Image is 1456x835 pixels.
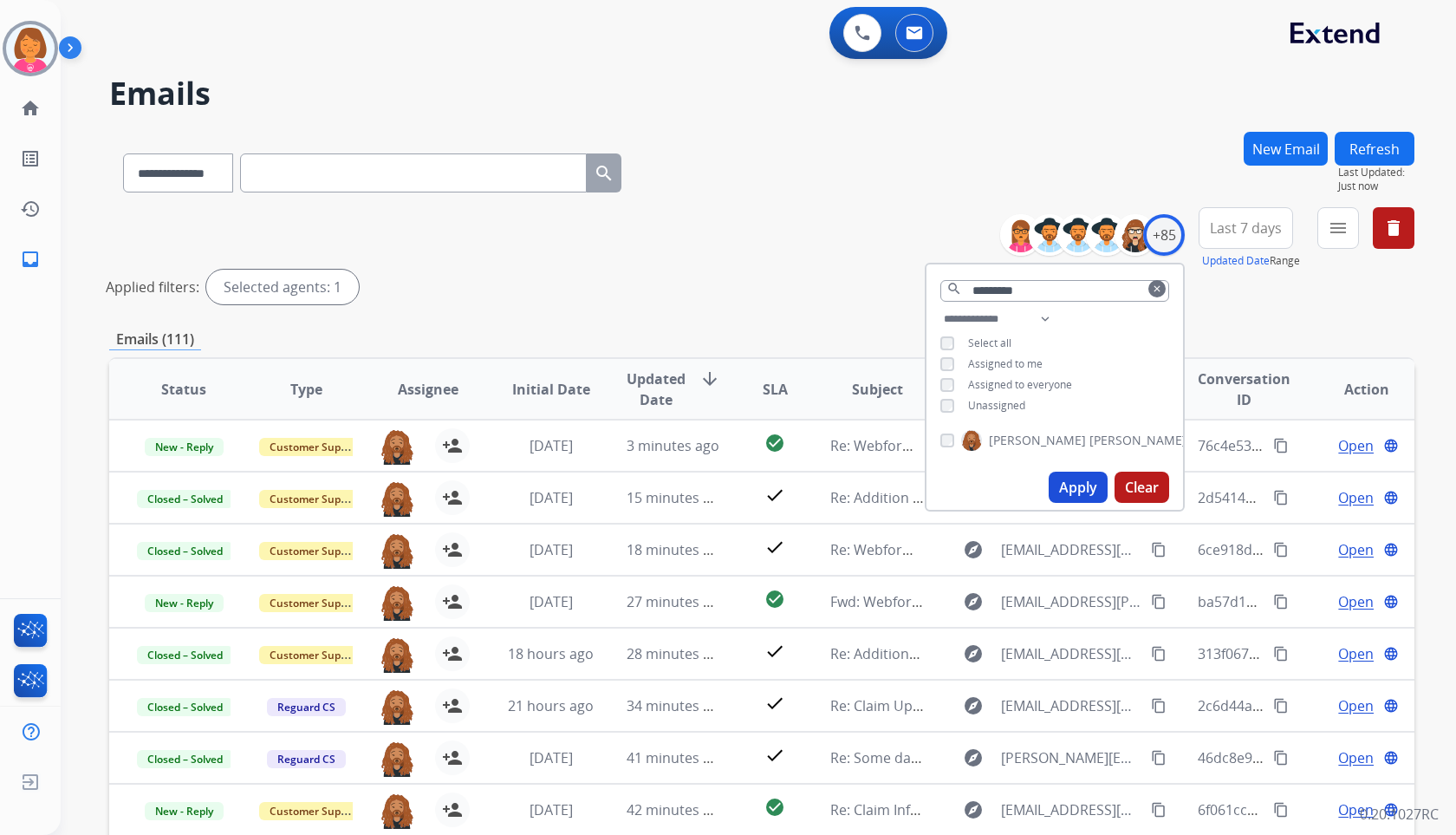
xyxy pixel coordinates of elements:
[398,379,458,400] span: Assignee
[1151,646,1167,662] mat-icon: content_copy
[1273,594,1289,610] mat-icon: content_copy
[380,532,414,569] img: agent-avatar
[1152,284,1162,294] mat-icon: clear
[627,800,727,819] span: 42 minutes ago
[259,490,372,508] span: Customer Support
[6,24,55,73] img: avatar
[1115,472,1169,503] button: Clear
[1328,218,1349,238] mat-icon: menu
[20,249,41,270] mat-icon: inbox
[1383,698,1399,714] mat-icon: language
[1273,542,1289,558] mat-icon: content_copy
[259,802,372,820] span: Customer Support
[106,277,199,297] p: Applied filters:
[1273,750,1289,766] mat-icon: content_copy
[137,490,233,508] span: Closed – Solved
[442,747,463,768] mat-icon: person_add
[963,539,984,560] mat-icon: explore
[1210,225,1282,232] span: Last 7 days
[1338,539,1374,560] span: Open
[627,488,727,507] span: 15 minutes ago
[1273,490,1289,506] mat-icon: content_copy
[830,488,991,507] span: Re: Addition Information
[1273,646,1289,662] mat-icon: content_copy
[259,542,372,560] span: Customer Support
[1338,166,1414,179] span: Last Updated:
[380,636,414,673] img: agent-avatar
[1338,695,1374,716] span: Open
[442,643,463,664] mat-icon: person_add
[380,428,414,465] img: agent-avatar
[442,487,463,508] mat-icon: person_add
[764,485,785,506] mat-icon: check
[1383,750,1399,766] mat-icon: language
[1383,594,1399,610] mat-icon: language
[1001,591,1141,612] span: [EMAIL_ADDRESS][PERSON_NAME][DOMAIN_NAME]
[830,644,1065,663] span: Re: Additional Information Required
[594,163,614,184] mat-icon: search
[1199,207,1293,249] button: Last 7 days
[699,369,720,389] mat-icon: arrow_downward
[145,802,224,820] span: New - Reply
[1001,643,1141,664] span: [EMAIL_ADDRESS][DOMAIN_NAME]
[1273,802,1289,818] mat-icon: content_copy
[508,644,594,663] span: 18 hours ago
[259,438,372,456] span: Customer Support
[145,438,224,456] span: New - Reply
[1338,179,1414,193] span: Just now
[206,270,359,304] div: Selected agents: 1
[20,148,41,169] mat-icon: list_alt
[830,540,1246,559] span: Re: Webform from [EMAIL_ADDRESS][DOMAIN_NAME] on [DATE]
[1151,802,1167,818] mat-icon: content_copy
[530,592,573,611] span: [DATE]
[1338,487,1374,508] span: Open
[1089,432,1186,449] span: [PERSON_NAME]
[1273,698,1289,714] mat-icon: content_copy
[1383,802,1399,818] mat-icon: language
[1151,594,1167,610] mat-icon: content_copy
[1292,359,1414,420] th: Action
[946,281,962,297] mat-icon: search
[512,379,590,400] span: Initial Date
[627,592,727,611] span: 27 minutes ago
[530,540,573,559] span: [DATE]
[1383,218,1404,238] mat-icon: delete
[968,336,1011,350] span: Select all
[1338,799,1374,820] span: Open
[627,748,727,767] span: 41 minutes ago
[442,435,463,456] mat-icon: person_add
[968,356,1043,371] span: Assigned to me
[1202,253,1300,268] span: Range
[1273,438,1289,453] mat-icon: content_copy
[1001,695,1141,716] span: [EMAIL_ADDRESS][DOMAIN_NAME]
[830,800,972,819] span: Re: Claim Information
[830,748,1043,767] span: Re: Some damage In dining table
[442,591,463,612] mat-icon: person_add
[267,698,346,716] span: Reguard CS
[764,693,785,714] mat-icon: check
[968,398,1025,413] span: Unassigned
[20,98,41,119] mat-icon: home
[764,797,785,818] mat-icon: check_circle
[380,480,414,517] img: agent-avatar
[627,644,727,663] span: 28 minutes ago
[627,696,727,715] span: 34 minutes ago
[20,199,41,219] mat-icon: history
[1202,254,1270,268] button: Updated Date
[1151,750,1167,766] mat-icon: content_copy
[830,592,1363,611] span: Fwd: Webform from [EMAIL_ADDRESS][PERSON_NAME][DOMAIN_NAME] on [DATE]
[161,379,206,400] span: Status
[259,594,372,612] span: Customer Support
[530,800,573,819] span: [DATE]
[109,76,1414,111] h2: Emails
[137,750,233,768] span: Closed – Solved
[963,591,984,612] mat-icon: explore
[442,799,463,820] mat-icon: person_add
[763,379,788,400] span: SLA
[764,641,785,662] mat-icon: check
[380,584,414,621] img: agent-avatar
[968,377,1072,392] span: Assigned to everyone
[442,539,463,560] mat-icon: person_add
[1338,591,1374,612] span: Open
[109,329,201,350] p: Emails (111)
